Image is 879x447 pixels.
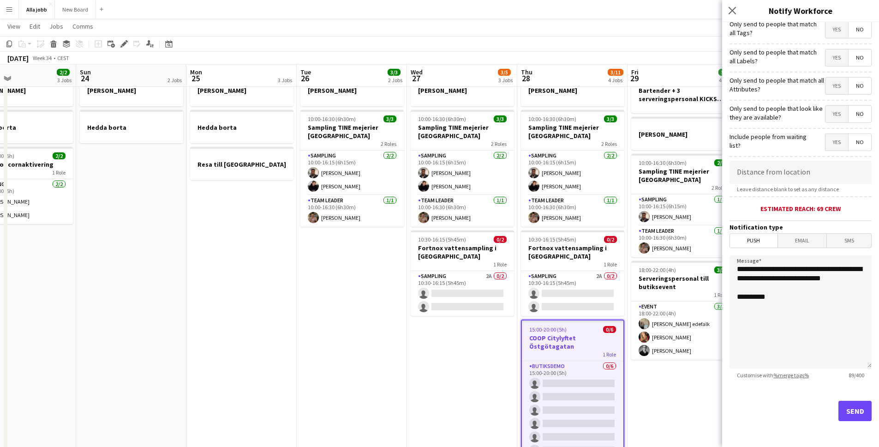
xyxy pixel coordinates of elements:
span: Customise with [730,372,816,379]
span: 10:00-16:30 (6h30m) [639,159,687,166]
span: Thu [521,68,532,76]
span: 10:30-16:15 (5h45m) [418,236,466,243]
span: 3/5 [498,69,511,76]
div: 10:00-16:30 (6h30m)3/3Sampling TINE mejerier [GEOGRAPHIC_DATA]2 RolesSampling2/210:00-16:15 (6h15... [300,110,404,227]
h3: Sampling TINE mejerier [GEOGRAPHIC_DATA] [631,167,735,184]
span: 3/3 [383,115,396,122]
span: 2 Roles [381,140,396,147]
span: 1 Role [52,169,66,176]
span: 10:00-16:30 (6h30m) [528,115,576,122]
app-job-card: [PERSON_NAME] [631,117,735,150]
h3: Resa till [GEOGRAPHIC_DATA] [190,160,293,169]
div: 4 Jobs [608,77,623,84]
span: 3/3 [604,115,617,122]
span: Wed [411,68,423,76]
app-job-card: 10:30-16:15 (5h45m)0/2Fortnox vattensampling i [GEOGRAPHIC_DATA]1 RoleSampling2A0/210:30-16:15 (5... [521,230,624,316]
app-card-role: Sampling1/110:00-16:15 (6h15m)[PERSON_NAME] [631,194,735,226]
span: No [849,21,871,38]
app-card-role: Sampling2/210:00-16:15 (6h15m)[PERSON_NAME][PERSON_NAME] [521,151,624,195]
span: 2/2 [714,159,727,166]
button: Alla jobb [19,0,55,18]
span: Week 34 [30,54,54,61]
span: 1 Role [603,351,616,358]
span: 28 [520,73,532,84]
a: %merge tags% [773,372,809,379]
span: Mon [190,68,202,76]
div: Hedda borta [190,110,293,143]
span: Edit [30,22,40,30]
span: 0/2 [494,236,507,243]
span: SMS [827,234,871,248]
a: View [4,20,24,32]
span: 25 [189,73,202,84]
div: 4 Jobs [719,77,733,84]
span: 3/11 [608,69,623,76]
div: CEST [57,54,69,61]
div: 2 Jobs [388,77,402,84]
app-job-card: Resa till [GEOGRAPHIC_DATA] [190,147,293,180]
h3: [PERSON_NAME] [521,86,624,95]
span: 1 Role [493,261,507,268]
span: Comms [72,22,93,30]
app-job-card: Bartender + 3 serveringspersonal KICKS Globen [631,73,735,113]
div: Estimated reach: 69 crew [730,205,872,213]
span: 2 Roles [712,184,727,191]
app-card-role: Sampling2A0/210:30-16:15 (5h45m) [521,271,624,316]
span: 89 / 400 [841,372,872,379]
app-card-role: Sampling2A0/210:30-16:15 (5h45m) [411,271,514,316]
span: 10:00-16:30 (6h30m) [418,115,466,122]
div: 3 Jobs [498,77,513,84]
app-job-card: Hedda borta [80,110,183,143]
h3: Sampling TINE mejerier [GEOGRAPHIC_DATA] [300,123,404,140]
app-card-role: Team Leader1/110:00-16:30 (6h30m)[PERSON_NAME] [300,195,404,227]
h3: Bartender + 3 serveringspersonal KICKS Globen [631,86,735,103]
span: 5/5 [718,69,731,76]
span: No [849,106,871,122]
app-job-card: 10:00-16:30 (6h30m)2/2Sampling TINE mejerier [GEOGRAPHIC_DATA]2 RolesSampling1/110:00-16:15 (6h15... [631,154,735,257]
span: No [849,78,871,94]
span: Leave distance blank to set as any distance [730,186,846,193]
span: 29 [630,73,639,84]
h3: Sampling TINE mejerier [GEOGRAPHIC_DATA] [521,123,624,140]
h3: [PERSON_NAME] [190,86,293,95]
app-job-card: [PERSON_NAME] [190,73,293,106]
a: Edit [26,20,44,32]
app-job-card: 10:00-16:30 (6h30m)3/3Sampling TINE mejerier [GEOGRAPHIC_DATA]2 RolesSampling2/210:00-16:15 (6h15... [411,110,514,227]
app-card-role: Team Leader1/110:00-16:30 (6h30m)[PERSON_NAME] [411,195,514,227]
div: 3 Jobs [57,77,72,84]
app-job-card: 10:00-16:30 (6h30m)3/3Sampling TINE mejerier [GEOGRAPHIC_DATA]2 RolesSampling2/210:00-16:15 (6h15... [521,110,624,227]
app-job-card: 18:00-22:00 (4h)3/3Serveringspersonal till butiksevent1 RoleEvent3/318:00-22:00 (4h)[PERSON_NAME]... [631,261,735,360]
app-job-card: [PERSON_NAME] [411,73,514,106]
span: 18:00-22:00 (4h) [639,266,676,273]
label: Only send to people that look like they are available? [730,104,825,121]
app-job-card: [PERSON_NAME] [521,73,624,106]
button: New Board [55,0,96,18]
h3: COOP Citylyftet Östgötagatan [522,334,623,350]
label: Only send to people that match all Attributes? [730,76,825,93]
span: View [7,22,20,30]
app-card-role: Event3/318:00-22:00 (4h)[PERSON_NAME] edefalk[PERSON_NAME][PERSON_NAME] [631,302,735,360]
span: 10:00-16:30 (6h30m) [308,115,356,122]
span: 15:00-20:00 (5h) [529,326,567,333]
span: 2/2 [53,152,66,159]
h3: Fortnox vattensampling i [GEOGRAPHIC_DATA] [521,244,624,260]
span: 26 [299,73,311,84]
app-card-role: Sampling2/210:00-16:15 (6h15m)[PERSON_NAME][PERSON_NAME] [300,151,404,195]
h3: Serveringspersonal till butiksevent [631,274,735,291]
span: 1 Role [604,261,617,268]
h3: [PERSON_NAME] [300,86,404,95]
h3: Sampling TINE mejerier [GEOGRAPHIC_DATA] [411,123,514,140]
span: 3/3 [388,69,401,76]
